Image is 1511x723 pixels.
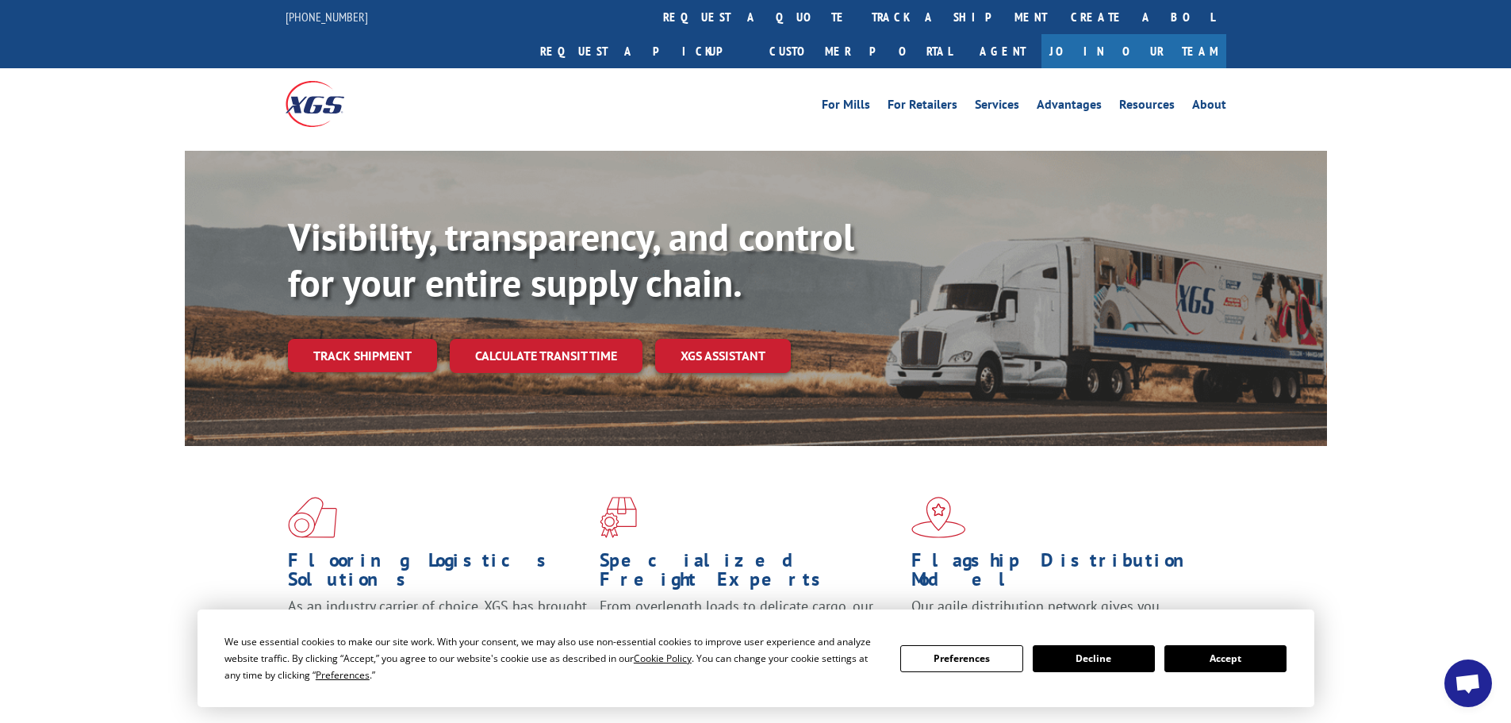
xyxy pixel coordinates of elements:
[911,497,966,538] img: xgs-icon-flagship-distribution-model-red
[1037,98,1102,116] a: Advantages
[1192,98,1226,116] a: About
[655,339,791,373] a: XGS ASSISTANT
[600,497,637,538] img: xgs-icon-focused-on-flooring-red
[198,610,1314,707] div: Cookie Consent Prompt
[757,34,964,68] a: Customer Portal
[528,34,757,68] a: Request a pickup
[1033,645,1155,672] button: Decline
[288,597,587,653] span: As an industry carrier of choice, XGS has brought innovation and dedication to flooring logistics...
[600,597,899,667] p: From overlength loads to delicate cargo, our experienced staff knows the best way to move your fr...
[1119,98,1175,116] a: Resources
[964,34,1041,68] a: Agent
[900,645,1022,672] button: Preferences
[634,652,692,665] span: Cookie Policy
[600,551,899,597] h1: Specialized Freight Experts
[911,551,1211,597] h1: Flagship Distribution Model
[316,668,370,682] span: Preferences
[288,551,588,597] h1: Flooring Logistics Solutions
[288,339,437,372] a: Track shipment
[888,98,957,116] a: For Retailers
[286,9,368,25] a: [PHONE_NUMBER]
[911,597,1203,634] span: Our agile distribution network gives you nationwide inventory management on demand.
[1164,645,1287,672] button: Accept
[224,633,881,683] div: We use essential cookies to make our site work. With your consent, we may also use non-essential ...
[822,98,870,116] a: For Mills
[288,497,337,538] img: xgs-icon-total-supply-chain-intelligence-red
[450,339,642,373] a: Calculate transit time
[288,212,854,307] b: Visibility, transparency, and control for your entire supply chain.
[1444,660,1492,707] div: Open chat
[1041,34,1226,68] a: Join Our Team
[975,98,1019,116] a: Services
